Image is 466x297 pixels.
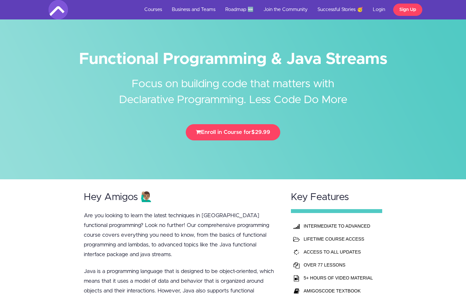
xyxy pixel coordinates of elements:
[84,211,279,259] p: Are you looking to learn the latest techniques in [GEOGRAPHIC_DATA] functional programming? Look ...
[112,66,354,108] h2: Focus on building code that matters with Declarative Programming. Less Code Do More
[302,232,374,245] td: LIFETIME COURSE ACCESS
[251,129,270,135] span: $29.99
[49,52,417,66] h1: Functional Programming & Java Streams
[302,245,374,258] td: ACCESS TO ALL UPDATES
[302,258,374,271] td: OVER 77 LESSONS
[186,124,280,140] button: Enroll in Course for$29.99
[393,4,422,16] a: Sign Up
[84,192,279,203] h2: Hey Amigos 🙋🏽‍♂️
[291,192,382,203] h2: Key Features
[302,271,374,284] td: 5+ HOURS OF VIDEO MATERIAL
[302,220,374,232] th: INTERMEDIATE TO ADVANCED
